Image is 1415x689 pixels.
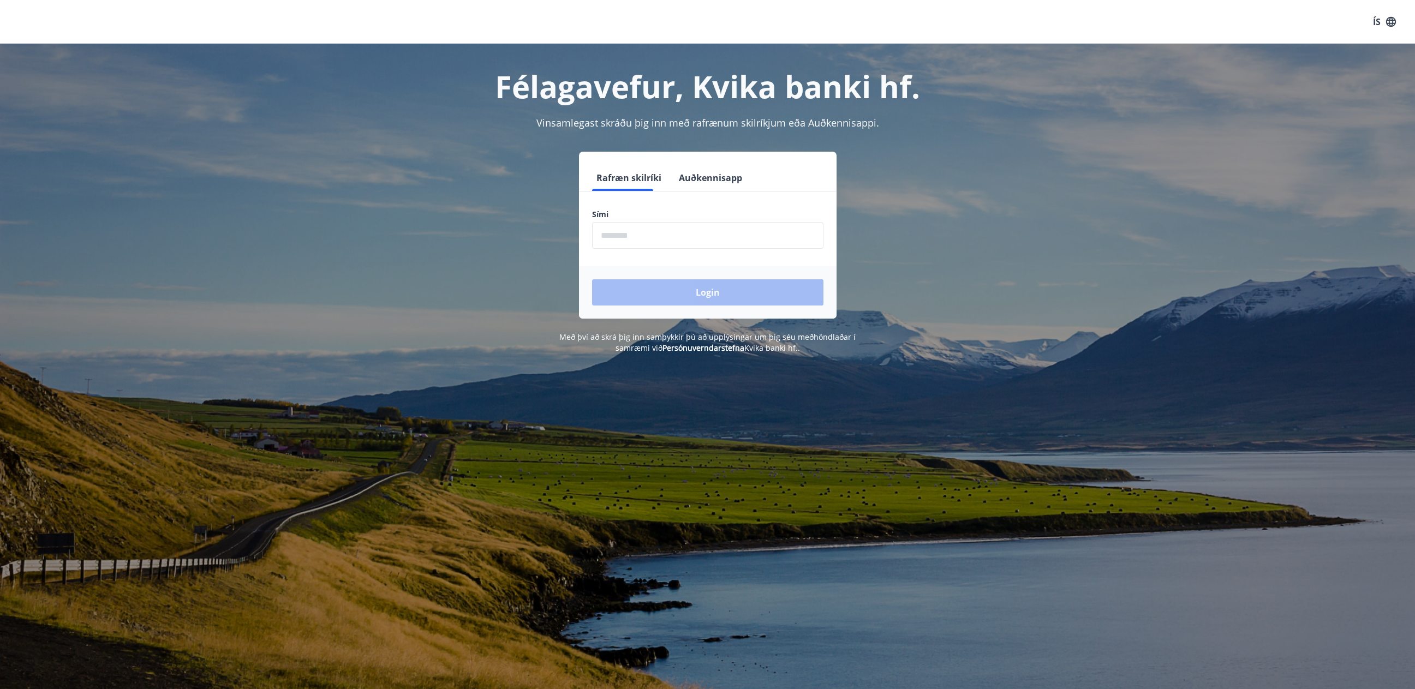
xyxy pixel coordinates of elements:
label: Sími [592,209,823,220]
button: ÍS [1367,12,1402,32]
span: Með því að skrá þig inn samþykkir þú að upplýsingar um þig séu meðhöndlaðar í samræmi við Kvika b... [559,332,856,353]
button: Rafræn skilríki [592,165,666,191]
button: Auðkennisapp [674,165,747,191]
a: Persónuverndarstefna [662,343,744,353]
span: Vinsamlegast skráðu þig inn með rafrænum skilríkjum eða Auðkennisappi. [536,116,879,129]
h1: Félagavefur, Kvika banki hf. [328,65,1088,107]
